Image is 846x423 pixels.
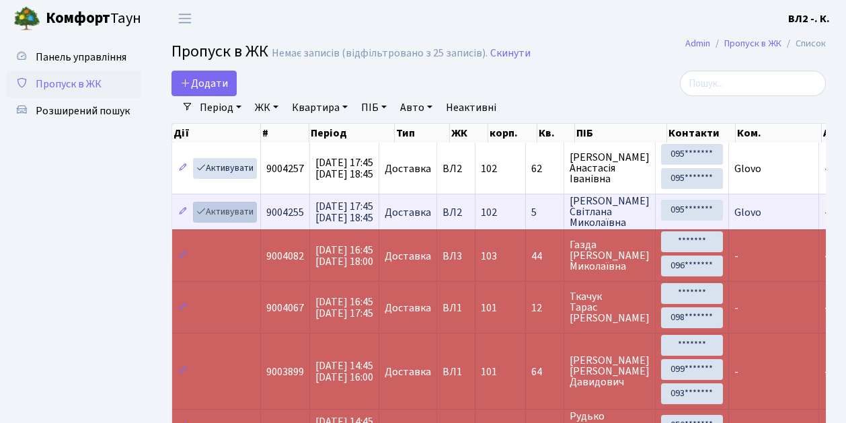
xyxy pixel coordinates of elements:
th: Контакти [667,124,736,143]
b: Комфорт [46,7,110,29]
a: Неактивні [440,96,502,119]
button: Переключити навігацію [168,7,202,30]
span: Доставка [385,207,431,218]
span: Таун [46,7,141,30]
a: Розширений пошук [7,98,141,124]
a: Активувати [193,202,257,223]
span: ВЛ1 [443,367,469,377]
span: Доставка [385,303,431,313]
span: [DATE] 17:45 [DATE] 18:45 [315,199,373,225]
span: [PERSON_NAME] [PERSON_NAME] Давидович [570,355,650,387]
span: 5 [531,207,558,218]
input: Пошук... [680,71,826,96]
span: 101 [481,301,497,315]
span: [DATE] 16:45 [DATE] 18:00 [315,243,373,269]
th: ЖК [450,124,488,143]
span: - [734,249,738,264]
a: ВЛ2 -. К. [788,11,830,27]
span: Газда [PERSON_NAME] Миколаївна [570,239,650,272]
span: - [824,205,829,220]
span: 103 [481,249,497,264]
a: ЖК [249,96,284,119]
span: [PERSON_NAME] Анастасія Іванівна [570,152,650,184]
a: Активувати [193,158,257,179]
th: Дії [172,124,261,143]
span: ВЛ1 [443,303,469,313]
span: Glovo [734,205,761,220]
span: 102 [481,161,497,176]
span: 44 [531,251,558,262]
b: ВЛ2 -. К. [788,11,830,26]
span: Glovo [734,161,761,176]
th: # [261,124,309,143]
span: - [734,364,738,379]
span: - [734,301,738,315]
img: logo.png [13,5,40,32]
span: Панель управління [36,50,126,65]
span: Пропуск в ЖК [36,77,102,91]
span: ВЛ2 [443,163,469,174]
span: Доставка [385,367,431,377]
span: Додати [180,76,228,91]
th: Період [309,124,395,143]
th: ПІБ [575,124,667,143]
span: 9004255 [266,205,304,220]
span: Доставка [385,251,431,262]
span: Розширений пошук [36,104,130,118]
span: 9004082 [266,249,304,264]
a: ПІБ [356,96,392,119]
span: [DATE] 14:45 [DATE] 16:00 [315,358,373,385]
th: Тип [395,124,450,143]
span: 12 [531,303,558,313]
span: Ткачук Тарас [PERSON_NAME] [570,291,650,323]
span: - [824,161,829,176]
li: Список [781,36,826,51]
span: 62 [531,163,558,174]
span: ВЛ2 [443,207,469,218]
span: [DATE] 17:45 [DATE] 18:45 [315,155,373,182]
div: Немає записів (відфільтровано з 25 записів). [272,47,488,60]
span: 9003899 [266,364,304,379]
a: Додати [171,71,237,96]
span: - [824,364,829,379]
a: Період [194,96,247,119]
nav: breadcrumb [665,30,846,58]
span: Доставка [385,163,431,174]
span: [DATE] 16:45 [DATE] 17:45 [315,295,373,321]
a: Скинути [490,47,531,60]
th: корп. [488,124,537,143]
a: Admin [685,36,710,50]
a: Пропуск в ЖК [724,36,781,50]
span: 102 [481,205,497,220]
span: 101 [481,364,497,379]
span: 9004067 [266,301,304,315]
a: Пропуск в ЖК [7,71,141,98]
a: Квартира [286,96,353,119]
span: Пропуск в ЖК [171,40,268,63]
span: [PERSON_NAME] Світлана Миколаївна [570,196,650,228]
span: 9004257 [266,161,304,176]
span: 64 [531,367,558,377]
a: Панель управління [7,44,141,71]
a: Авто [395,96,438,119]
span: ВЛ3 [443,251,469,262]
th: Ком. [736,124,821,143]
th: Кв. [537,124,575,143]
span: - [824,249,829,264]
span: - [824,301,829,315]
